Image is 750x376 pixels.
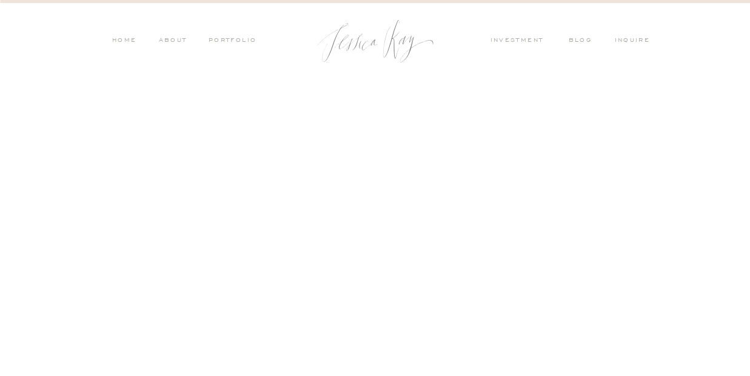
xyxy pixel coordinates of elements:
[207,36,257,47] a: PORTFOLIO
[569,36,600,47] a: blog
[112,36,137,47] a: HOME
[156,36,187,47] a: ABOUT
[615,36,656,47] a: inquire
[491,36,550,47] a: investment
